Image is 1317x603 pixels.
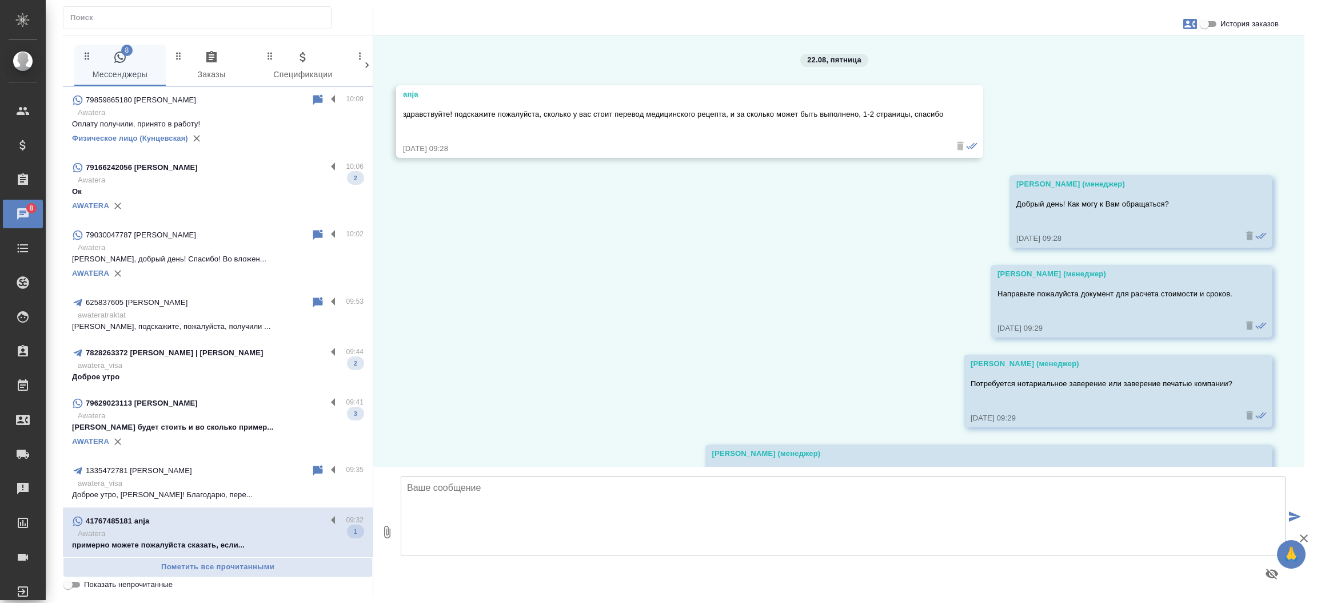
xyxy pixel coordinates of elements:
[807,54,861,66] p: 22.08, пятница
[346,464,364,475] p: 09:35
[3,200,43,228] a: 8
[70,10,331,26] input: Поиск
[1220,18,1279,30] span: История заказов
[72,186,364,197] p: Ок
[22,203,40,214] span: 8
[78,242,364,253] p: Awatera
[1282,542,1301,566] span: 🙏
[86,465,192,477] p: 1335472781 [PERSON_NAME]
[188,130,205,147] button: Удалить привязку
[971,378,1232,390] p: Потребуется нотариальное заверение или заверение печатью компании?
[78,528,364,539] p: Awatera
[109,433,126,450] button: Удалить привязку
[311,93,325,107] div: Пометить непрочитанным
[72,321,364,332] p: [PERSON_NAME], подскажите, пожалуйста, получили ...
[1176,10,1204,38] button: Заявки
[346,396,364,408] p: 09:41
[264,50,342,82] span: Спецификации
[63,390,373,457] div: 79629023113 [PERSON_NAME]09:41Awatera[PERSON_NAME] будет стоить и во сколько пример...3AWATERA
[72,489,364,501] p: Доброе утро, [PERSON_NAME]! Благодарю, пере...
[403,89,943,100] div: anja
[63,507,373,558] div: 41767485181 anja09:32Awateraпримерно можете пожалуйста сказать, если...1
[82,50,93,61] svg: Зажми и перетащи, чтобы поменять порядок вкладок
[971,358,1232,370] div: [PERSON_NAME] (менеджер)
[72,539,364,551] p: примерно можете пожалуйста сказать, если...
[69,561,366,574] span: Пометить все прочитанными
[1277,540,1306,569] button: 🙏
[311,228,325,242] div: Пометить непрочитанным
[1016,233,1232,244] div: [DATE] 09:28
[712,448,1233,459] div: [PERSON_NAME] (менеджер)
[1258,560,1286,588] button: Предпросмотр
[347,526,364,537] span: 1
[346,514,364,526] p: 09:32
[997,288,1232,300] p: Направьте пожалуйста документ для расчета стоимости и сроков.
[311,296,325,310] div: Пометить непрочитанным
[311,464,325,478] div: Пометить непрочитанным
[1016,178,1232,190] div: [PERSON_NAME] (менеджер)
[403,109,943,120] p: здравствуйте! подскажите пожалуйста, сколько у вас стоит перевод медицинского рецепта, и за сколь...
[356,50,433,82] span: Клиенты
[971,412,1232,424] div: [DATE] 09:29
[997,268,1232,280] div: [PERSON_NAME] (менеджер)
[81,50,159,82] span: Мессенджеры
[121,45,133,56] span: 8
[86,515,149,527] p: 41767485181 anja
[109,197,126,215] button: Удалить привязку
[63,457,373,507] div: 1335472781 [PERSON_NAME]09:35awatera_visaДоброе утро, [PERSON_NAME]! Благодарю, пере...
[86,398,198,409] p: 79629023113 [PERSON_NAME]
[78,174,364,186] p: Awatera
[78,410,364,422] p: Awatera
[346,296,364,307] p: 09:53
[347,172,364,184] span: 2
[72,437,109,446] a: AWATERA
[265,50,276,61] svg: Зажми и перетащи, чтобы поменять порядок вкладок
[109,265,126,282] button: Удалить привязку
[86,347,263,359] p: 7828263372 [PERSON_NAME] | [PERSON_NAME]
[86,94,196,106] p: 79859865180 [PERSON_NAME]
[346,346,364,358] p: 09:44
[72,201,109,210] a: AWATERA
[403,143,943,154] div: [DATE] 09:28
[72,422,364,433] p: [PERSON_NAME] будет стоить и во сколько пример...
[346,228,364,240] p: 10:02
[346,93,364,105] p: 10:09
[63,221,373,289] div: 79030047787 [PERSON_NAME]10:02Awatera[PERSON_NAME], добрый день! Спасибо! Во вложен...AWATERA
[84,579,173,590] span: Показать непрочитанные
[356,50,367,61] svg: Зажми и перетащи, чтобы поменять порядок вкладок
[86,297,187,308] p: 625837605 [PERSON_NAME]
[347,358,364,369] span: 2
[78,478,364,489] p: awatera_visa
[63,154,373,221] div: 79166242056 [PERSON_NAME]10:06AwateraОк2AWATERA
[86,229,196,241] p: 79030047787 [PERSON_NAME]
[63,289,373,339] div: 625837605 [PERSON_NAME]09:53awateratraktat[PERSON_NAME], подскажите, пожалуйста, получили ...
[78,310,364,321] p: awateratraktat
[1016,199,1232,210] p: Добрый день! Как могу к Вам обращаться?
[63,557,373,577] button: Пометить все прочитанными
[72,269,109,277] a: AWATERA
[72,371,364,383] p: Доброе утро
[173,50,184,61] svg: Зажми и перетащи, чтобы поменять порядок вкладок
[72,253,364,265] p: [PERSON_NAME], добрый день! Спасибо! Во вложен...
[72,118,364,130] p: Оплату получили, принято в работу!
[63,339,373,390] div: 7828263372 [PERSON_NAME] | [PERSON_NAME]09:44awatera_visaДоброе утро2
[78,107,364,118] p: Awatera
[346,161,364,172] p: 10:06
[173,50,250,82] span: Заказы
[86,162,198,173] p: 79166242056 [PERSON_NAME]
[78,360,364,371] p: awatera_visa
[72,134,188,142] a: Физическое лицо (Кунцевская)
[997,323,1232,334] div: [DATE] 09:29
[63,86,373,154] div: 79859865180 [PERSON_NAME]10:09AwateraОплату получили, принято в работу!Физическое лицо (Кунцевская)
[347,408,364,419] span: 3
